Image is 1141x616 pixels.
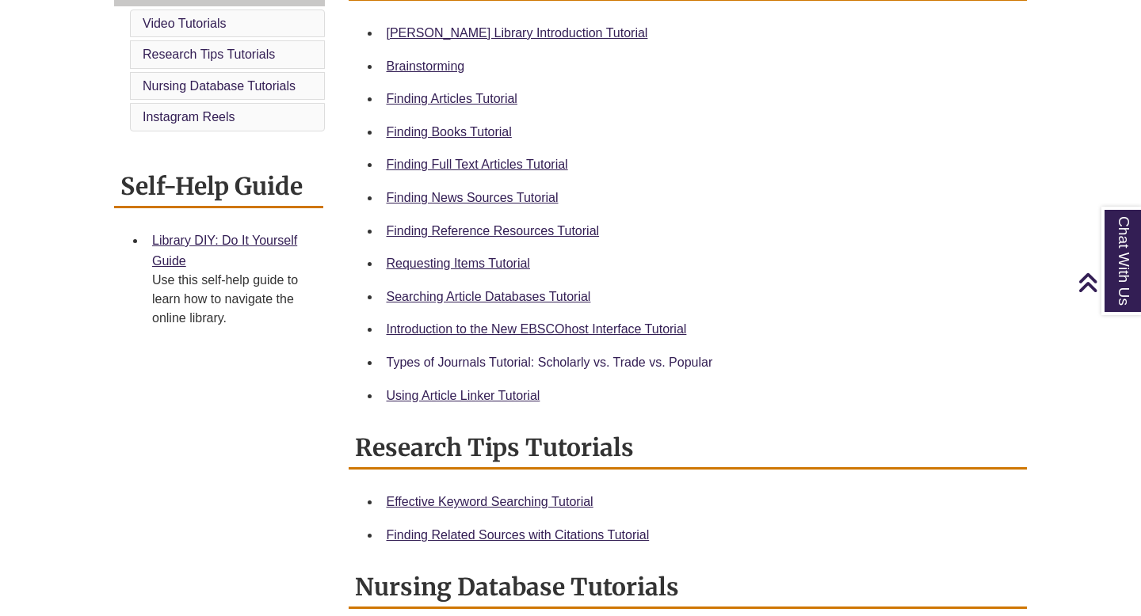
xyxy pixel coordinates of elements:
[1078,272,1137,293] a: Back to Top
[387,59,465,73] a: Brainstorming
[387,257,530,270] a: Requesting Items Tutorial
[143,79,296,93] a: Nursing Database Tutorials
[387,158,568,171] a: Finding Full Text Articles Tutorial
[152,234,297,268] a: Library DIY: Do It Yourself Guide
[387,26,648,40] a: [PERSON_NAME] Library Introduction Tutorial
[387,224,600,238] a: Finding Reference Resources Tutorial
[349,428,1028,470] h2: Research Tips Tutorials
[143,17,227,30] a: Video Tutorials
[387,125,512,139] a: Finding Books Tutorial
[387,92,517,105] a: Finding Articles Tutorial
[143,48,275,61] a: Research Tips Tutorials
[349,567,1028,609] h2: Nursing Database Tutorials
[143,110,235,124] a: Instagram Reels
[387,495,593,508] a: Effective Keyword Searching Tutorial
[152,271,311,328] div: Use this self-help guide to learn how to navigate the online library.
[387,528,650,542] a: Finding Related Sources with Citations Tutorial
[387,322,687,336] a: Introduction to the New EBSCOhost Interface Tutorial
[387,290,591,303] a: Searching Article Databases Tutorial
[387,356,713,369] a: Types of Journals Tutorial: Scholarly vs. Trade vs. Popular
[387,389,540,402] a: Using Article Linker Tutorial
[114,166,323,208] h2: Self-Help Guide
[387,191,559,204] a: Finding News Sources Tutorial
